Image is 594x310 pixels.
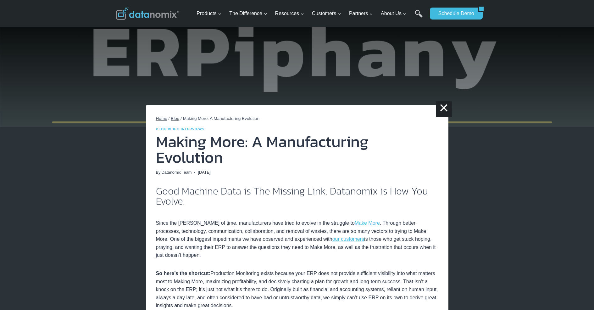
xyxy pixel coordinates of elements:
[312,9,341,18] span: Customers
[194,3,427,24] nav: Primary Navigation
[156,127,204,131] span: |
[197,9,221,18] span: Products
[169,116,170,121] span: /
[171,116,179,121] a: Blog
[156,115,438,122] nav: Breadcrumbs
[229,9,267,18] span: The Difference
[436,101,452,117] a: ×
[198,169,210,176] time: [DATE]
[156,127,167,131] a: Blog
[415,10,423,24] a: Search
[381,9,407,18] span: About Us
[156,211,438,260] p: Since the [PERSON_NAME] of time, manufacturers have tried to evolve in the struggle to . Through ...
[156,134,438,165] h1: Making More: A Manufacturing Evolution
[162,170,192,175] a: Datanomix Team
[156,169,161,176] span: By
[168,127,204,131] a: Video Interviews
[355,220,380,226] a: Make More
[180,116,182,121] span: /
[275,9,304,18] span: Resources
[430,8,478,20] a: Schedule Demo
[156,186,438,206] h2: Good Machine Data is The Missing Link. Datanomix is How You Evolve.
[156,271,211,276] strong: So here’s the shortcut:
[183,116,259,121] span: Making More: A Manufacturing Evolution
[156,116,167,121] a: Home
[349,9,373,18] span: Partners
[116,7,179,20] img: Datanomix
[156,269,438,310] p: Production Monitoring exists because your ERP does not provide sufficient visibility into what ma...
[332,236,364,242] a: our customers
